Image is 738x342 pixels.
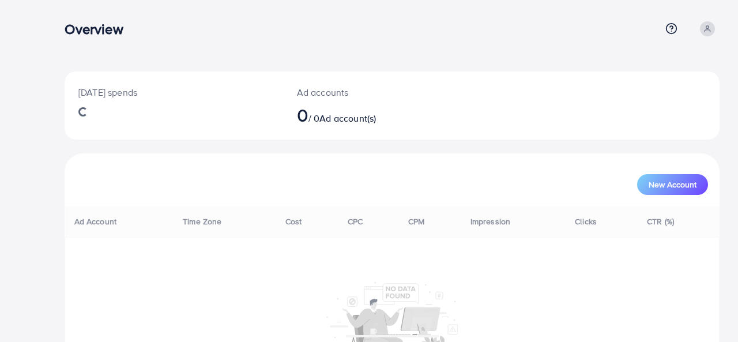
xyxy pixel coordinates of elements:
p: Ad accounts [297,85,433,99]
h2: / 0 [297,104,433,126]
span: New Account [649,181,696,189]
button: New Account [637,174,708,195]
span: Ad account(s) [319,112,376,125]
span: 0 [297,102,308,128]
p: [DATE] spends [78,85,269,99]
h3: Overview [65,21,132,37]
